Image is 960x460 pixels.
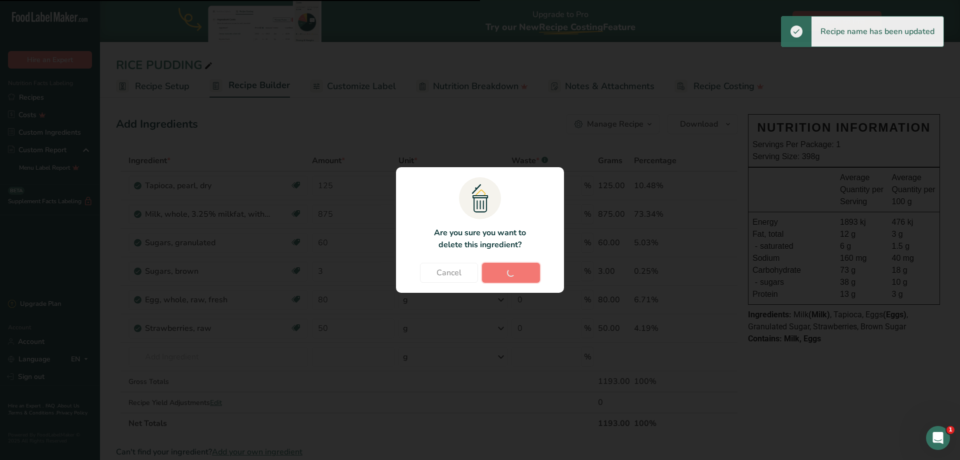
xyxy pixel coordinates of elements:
span: Cancel [436,267,461,279]
div: Recipe name has been updated [811,17,943,47]
iframe: Intercom live chat [926,426,950,450]
button: Cancel [420,263,478,283]
span: 1 [946,426,954,434]
p: Are you sure you want to delete this ingredient? [428,227,531,251]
